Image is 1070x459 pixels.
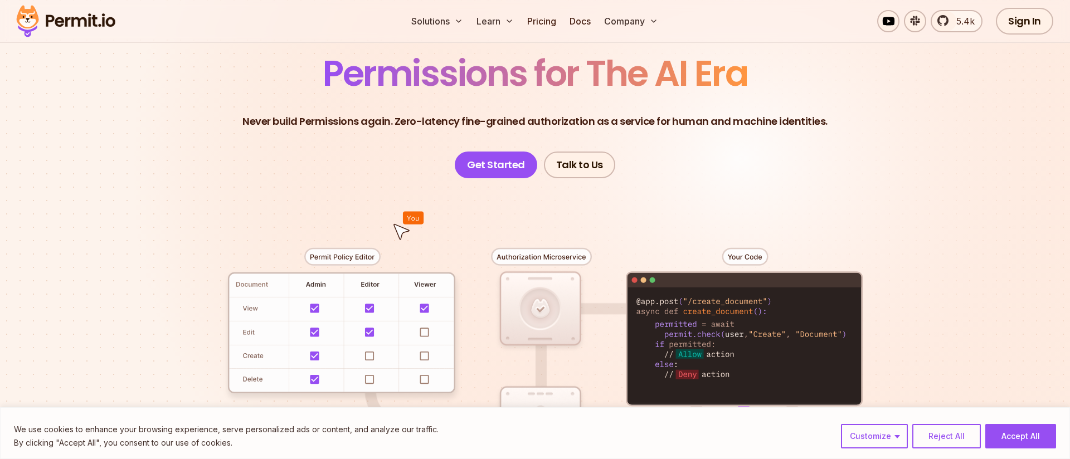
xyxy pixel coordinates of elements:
[242,114,828,129] p: Never build Permissions again. Zero-latency fine-grained authorization as a service for human and...
[950,14,975,28] span: 5.4k
[996,8,1053,35] a: Sign In
[472,10,518,32] button: Learn
[11,2,120,40] img: Permit logo
[841,424,908,448] button: Customize
[931,10,983,32] a: 5.4k
[323,48,747,98] span: Permissions for The AI Era
[912,424,981,448] button: Reject All
[600,10,663,32] button: Company
[544,152,615,178] a: Talk to Us
[407,10,468,32] button: Solutions
[14,436,439,450] p: By clicking "Accept All", you consent to our use of cookies.
[523,10,561,32] a: Pricing
[985,424,1056,448] button: Accept All
[565,10,595,32] a: Docs
[455,152,537,178] a: Get Started
[14,423,439,436] p: We use cookies to enhance your browsing experience, serve personalized ads or content, and analyz...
